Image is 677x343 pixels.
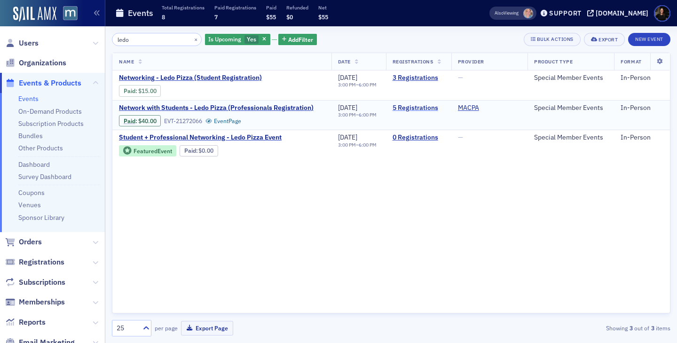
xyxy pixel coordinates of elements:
a: Coupons [18,188,45,197]
div: In-Person [621,104,663,112]
a: Venues [18,201,41,209]
a: Other Products [18,144,63,152]
label: per page [155,324,178,332]
time: 6:00 PM [359,111,377,118]
a: Network with Students - Ledo Pizza (Professionals Registration) [119,104,314,112]
div: Bulk Actions [537,37,574,42]
span: Registrations [393,58,433,65]
a: EventPage [205,117,241,125]
span: Memberships [19,297,65,307]
span: Orders [19,237,42,247]
span: Is Upcoming [208,35,241,43]
p: Paid [266,4,276,11]
span: $55 [266,13,276,21]
div: – [338,82,377,88]
div: – [338,112,377,118]
a: Users [5,38,39,48]
a: 5 Registrations [393,104,445,112]
span: $0 [286,13,293,21]
span: Yes [247,35,256,43]
strong: 3 [628,324,634,332]
input: Search… [112,33,202,46]
a: Sponsor Library [18,213,64,222]
p: Refunded [286,4,308,11]
span: Dee Sullivan [523,8,533,18]
a: Survey Dashboard [18,172,71,181]
span: Registrations [19,257,64,267]
a: Events & Products [5,78,81,88]
a: Reports [5,317,46,327]
div: In-Person [621,133,663,142]
span: : [184,147,199,154]
div: EVT-21272066 [164,117,202,125]
button: Export Page [181,321,233,335]
a: 3 Registrations [393,74,445,82]
span: Reports [19,317,46,327]
span: Add Filter [288,35,313,44]
span: 8 [162,13,165,21]
a: Memberships [5,297,65,307]
time: 3:00 PM [338,141,356,148]
span: Networking - Ledo Pizza (Student Registration) [119,74,277,82]
button: Export [584,33,625,46]
a: Dashboard [18,160,50,169]
strong: 3 [649,324,656,332]
span: $15.00 [138,87,157,94]
span: Events & Products [19,78,81,88]
div: Showing out of items [491,324,670,332]
div: Support [549,9,582,17]
div: Special Member Events [534,133,607,142]
span: — [458,73,463,82]
h1: Events [128,8,153,19]
img: SailAMX [63,6,78,21]
div: [DOMAIN_NAME] [596,9,648,17]
div: 25 [117,323,137,333]
span: Date [338,58,351,65]
div: Featured Event [119,145,176,157]
p: Paid Registrations [214,4,256,11]
a: New Event [628,34,670,43]
span: Name [119,58,134,65]
a: Paid [184,147,196,154]
div: Paid: 0 - $0 [180,145,218,156]
span: $55 [318,13,328,21]
div: Paid: 4 - $4000 [119,115,161,126]
span: Users [19,38,39,48]
time: 3:00 PM [338,111,356,118]
a: Events [18,94,39,103]
button: [DOMAIN_NAME] [587,10,652,16]
span: $40.00 [138,117,157,125]
a: 0 Registrations [393,133,445,142]
span: $0.00 [198,147,213,154]
a: Organizations [5,58,66,68]
img: SailAMX [13,7,56,22]
span: [DATE] [338,73,357,82]
a: View Homepage [56,6,78,22]
p: Total Registrations [162,4,205,11]
span: — [458,133,463,141]
span: Provider [458,58,484,65]
div: Also [495,10,504,16]
button: AddFilter [278,34,317,46]
span: Organizations [19,58,66,68]
a: Student + Professional Networking - Ledo Pizza Event [119,133,299,142]
span: MACPA [458,104,517,112]
a: Subscriptions [5,277,65,288]
span: : [124,87,138,94]
a: Bundles [18,132,43,140]
button: New Event [628,33,670,46]
div: – [338,142,377,148]
span: Profile [654,5,670,22]
a: Subscription Products [18,119,84,128]
span: : [124,117,138,125]
span: [DATE] [338,133,357,141]
div: Special Member Events [534,104,607,112]
span: Subscriptions [19,277,65,288]
a: MACPA [458,104,479,112]
span: Viewing [495,10,519,16]
a: On-Demand Products [18,107,82,116]
span: Product Type [534,58,573,65]
span: Student + Professional Networking - Ledo Pizza Event [119,133,282,142]
button: × [192,35,200,43]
